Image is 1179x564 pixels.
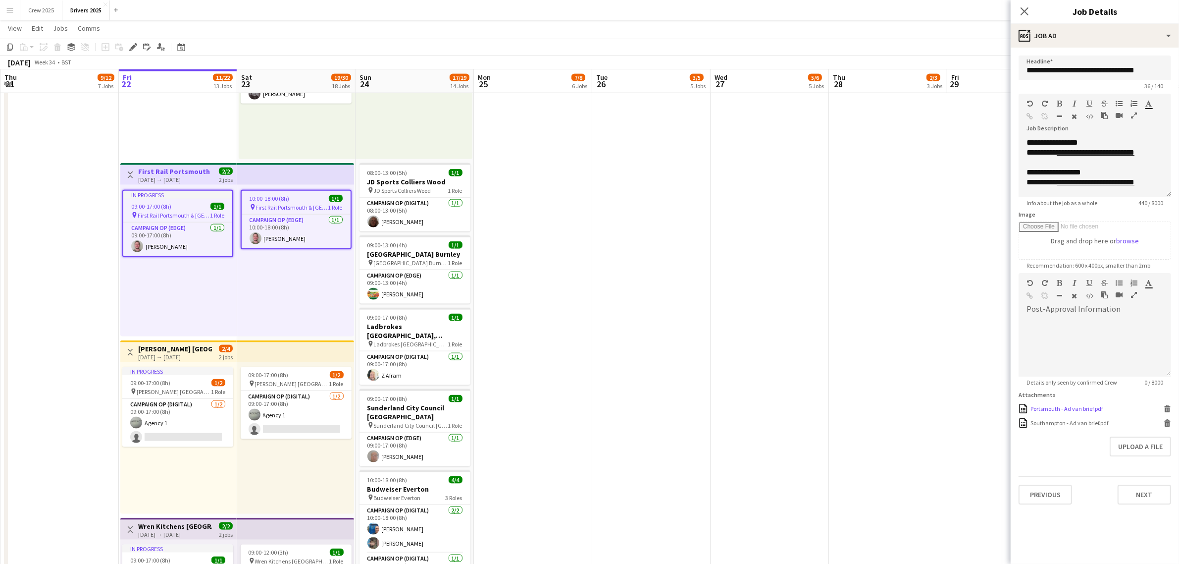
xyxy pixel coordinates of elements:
span: 0 / 8000 [1136,379,1171,386]
button: Horizontal Line [1056,292,1063,300]
button: Paste as plain text [1101,291,1108,299]
span: Details only seen by confirmed Crew [1019,379,1125,386]
button: Strikethrough [1101,100,1108,108]
label: Attachments [1019,391,1056,398]
span: 21 [3,78,17,90]
span: 10:00-18:00 (8h) [367,476,408,484]
span: 25 [476,78,491,90]
span: 1 Role [448,340,462,348]
app-card-role: Campaign Op (Edge)1/110:00-18:00 (8h)[PERSON_NAME] [242,215,351,248]
div: In progress [123,191,232,199]
a: View [4,22,26,35]
span: 3 Roles [446,494,462,502]
button: Fullscreen [1130,112,1137,119]
span: 09:00-12:00 (3h) [249,549,289,556]
button: Bold [1056,100,1063,108]
app-job-card: 09:00-17:00 (8h)1/1Ladbrokes [GEOGRAPHIC_DATA], [GEOGRAPHIC_DATA] Ladbrokes [GEOGRAPHIC_DATA], [G... [359,308,470,385]
button: Fullscreen [1130,291,1137,299]
button: Crew 2025 [20,0,62,20]
span: 1 Role [211,388,225,395]
span: Ladbrokes [GEOGRAPHIC_DATA], [GEOGRAPHIC_DATA] [374,340,448,348]
button: Clear Formatting [1071,292,1078,300]
span: Recommendation: 600 x 400px, smaller than 2mb [1019,262,1158,269]
app-card-role: Campaign Op (Digital)1/209:00-17:00 (8h)Agency 1 [241,391,352,439]
a: Edit [28,22,47,35]
span: JD Sports Colliers Wood [374,187,431,194]
div: 5 Jobs [809,82,824,90]
div: [DATE] → [DATE] [138,531,212,538]
app-job-card: In progress09:00-17:00 (8h)1/1 First Rail Portsmouth & [GEOGRAPHIC_DATA]1 RoleCampaign Op (Edge)1... [122,190,233,257]
button: Previous [1019,485,1072,505]
button: Underline [1086,279,1093,287]
button: Undo [1026,100,1033,108]
a: Comms [74,22,104,35]
span: First Rail Portsmouth & [GEOGRAPHIC_DATA] [138,212,210,219]
span: 09:00-17:00 (8h) [367,395,408,402]
span: Budweiser Everton [374,494,421,502]
app-card-role: Campaign Op (Digital)2/210:00-18:00 (8h)[PERSON_NAME][PERSON_NAME] [359,505,470,553]
span: 28 [831,78,845,90]
span: 3/5 [690,74,704,81]
button: Italic [1071,100,1078,108]
button: Strikethrough [1101,279,1108,287]
div: 13 Jobs [213,82,232,90]
span: [PERSON_NAME] [GEOGRAPHIC_DATA] [137,388,211,395]
div: [DATE] → [DATE] [138,176,212,183]
span: 29 [950,78,959,90]
app-job-card: 09:00-17:00 (8h)1/2 [PERSON_NAME] [GEOGRAPHIC_DATA]1 RoleCampaign Op (Digital)1/209:00-17:00 (8h)... [241,367,352,439]
button: Drivers 2025 [62,0,110,20]
span: 2/3 [926,74,940,81]
span: Tue [596,73,608,82]
span: Week 34 [33,58,57,66]
button: Text Color [1145,279,1152,287]
span: 1/1 [211,557,225,564]
div: 14 Jobs [450,82,469,90]
app-card-role: Campaign Op (Edge)1/109:00-17:00 (8h)[PERSON_NAME] [359,433,470,466]
h3: Job Details [1011,5,1179,18]
div: 7 Jobs [98,82,114,90]
span: 4/4 [449,476,462,484]
button: Next [1118,485,1171,505]
span: 1/1 [449,314,462,321]
span: 1 Role [448,422,462,429]
button: Insert video [1116,112,1123,119]
div: 3 Jobs [927,82,942,90]
span: 2/2 [219,522,233,530]
h3: First Rail Portsmouth & [GEOGRAPHIC_DATA] [138,167,212,176]
app-card-role: Campaign Op (Edge)1/109:00-13:00 (4h)[PERSON_NAME] [359,270,470,304]
span: 09:00-17:00 (8h) [367,314,408,321]
button: Paste as plain text [1101,112,1108,119]
span: 09:00-13:00 (4h) [367,241,408,249]
button: HTML Code [1086,113,1093,120]
div: Southampton - Ad van brief.pdf [1030,419,1108,427]
span: First Rail Portsmouth & [GEOGRAPHIC_DATA] [256,204,328,211]
span: 1 Role [329,380,344,388]
span: Sun [359,73,371,82]
span: 2/4 [219,345,233,352]
app-card-role: Campaign Op (Digital)1/209:00-17:00 (8h)Agency 1 [122,399,233,447]
span: 1/1 [329,195,343,202]
app-job-card: 09:00-13:00 (4h)1/1[GEOGRAPHIC_DATA] Burnley [GEOGRAPHIC_DATA] Burnley1 RoleCampaign Op (Edge)1/1... [359,235,470,304]
app-card-role: Campaign Op (Edge)1/109:00-17:00 (8h)[PERSON_NAME] [123,223,232,256]
span: 440 / 8000 [1130,199,1171,207]
span: 5/6 [808,74,822,81]
div: 09:00-17:00 (8h)1/1Sunderland City Council [GEOGRAPHIC_DATA] Sunderland City Council [GEOGRAPHIC_... [359,389,470,466]
div: Portsmouth - Ad van brief.pdf [1030,405,1103,412]
h3: JD Sports Colliers Wood [359,177,470,186]
span: 26 [595,78,608,90]
span: 23 [240,78,252,90]
span: Thu [4,73,17,82]
button: Redo [1041,279,1048,287]
span: 17/19 [450,74,469,81]
div: Job Ad [1011,24,1179,48]
span: 1 Role [328,204,343,211]
button: Unordered List [1116,279,1123,287]
span: 1/2 [211,379,225,387]
h3: Budweiser Everton [359,485,470,494]
div: 6 Jobs [572,82,587,90]
span: 09:00-17:00 (8h) [249,371,289,379]
div: In progress [122,367,233,375]
span: Fri [951,73,959,82]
